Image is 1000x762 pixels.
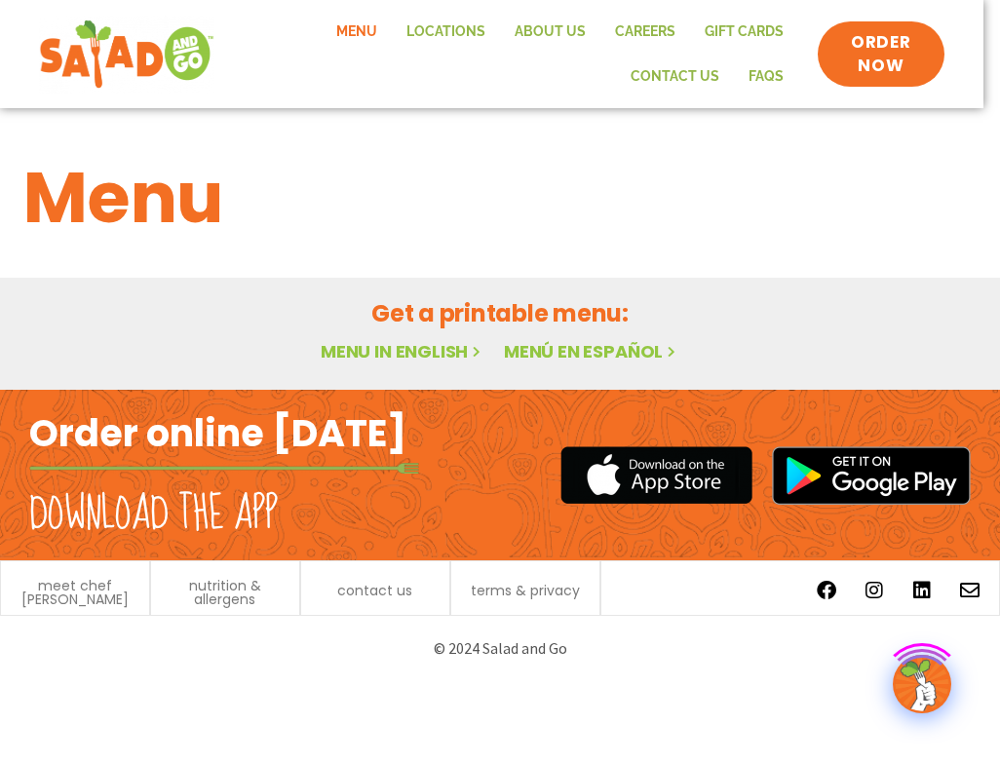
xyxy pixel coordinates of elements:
[23,296,977,330] h2: Get a printable menu:
[234,10,797,98] nav: Menu
[321,339,484,363] a: Menu in English
[734,55,798,99] a: FAQs
[504,339,679,363] a: Menú en español
[29,409,406,457] h2: Order online [DATE]
[161,579,289,606] a: nutrition & allergens
[337,584,412,597] a: contact us
[19,635,981,662] p: © 2024 Salad and Go
[23,145,977,250] h1: Menu
[616,55,734,99] a: Contact Us
[600,10,690,55] a: Careers
[772,446,971,505] img: google_play
[837,31,925,78] span: ORDER NOW
[500,10,600,55] a: About Us
[29,463,419,474] img: fork
[29,487,278,542] h2: Download the app
[818,21,944,88] a: ORDER NOW
[322,10,392,55] a: Menu
[560,443,752,507] img: appstore
[471,584,580,597] a: terms & privacy
[11,579,139,606] a: meet chef [PERSON_NAME]
[690,10,798,55] a: GIFT CARDS
[392,10,500,55] a: Locations
[39,16,214,94] img: new-SAG-logo-768×292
